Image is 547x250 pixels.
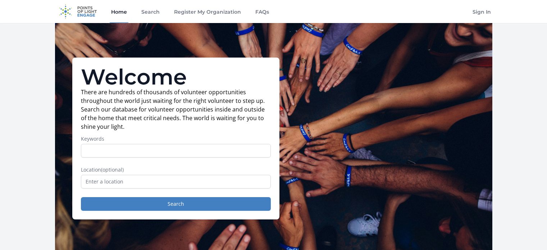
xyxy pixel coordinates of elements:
[81,135,271,142] label: Keywords
[81,175,271,188] input: Enter a location
[81,66,271,88] h1: Welcome
[81,166,271,173] label: Location
[81,197,271,211] button: Search
[101,166,124,173] span: (optional)
[81,88,271,131] p: There are hundreds of thousands of volunteer opportunities throughout the world just waiting for ...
